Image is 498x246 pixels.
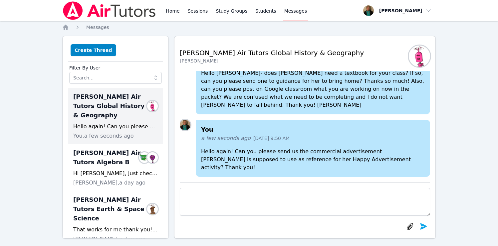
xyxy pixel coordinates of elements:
label: Filter By User [69,62,162,72]
img: Tiffany Haig [147,204,158,214]
div: [PERSON_NAME] Air Tutors Algebra BHeather GoodrichShannon CannHi [PERSON_NAME], Just checking in.... [68,144,163,191]
p: Hello [PERSON_NAME]- does [PERSON_NAME] need a textbook for your class? If so, can you please sen... [201,69,425,109]
img: Shannon Cann [147,152,158,163]
nav: Breadcrumb [62,24,436,31]
p: Hello again! Can you please send us the commercial advertisement [PERSON_NAME] is supposed to use... [201,148,425,172]
div: [PERSON_NAME] [180,58,364,64]
span: Messages [284,8,307,14]
a: Messages [86,24,109,31]
div: That works for me thank you! I am new to some of the online formatting and so I will be as flexib... [73,226,158,234]
span: Messages [86,25,109,30]
div: Hi [PERSON_NAME], Just checking in. We have been reviewing 1-step, 2-step and multi-step equation... [73,170,158,178]
span: [PERSON_NAME] Air Tutors Earth & Space Science [73,195,150,223]
span: You, a few seconds ago [73,132,133,140]
div: Hello again! Can you please send us the commercial advertisement [PERSON_NAME] is supposed to use... [73,123,158,131]
div: [PERSON_NAME] Air Tutors Global History & GeographyAvi StarkHello again! Can you please send us t... [68,88,163,144]
img: Avi Stark [409,46,430,67]
span: [PERSON_NAME] Air Tutors Global History & Geography [73,92,150,120]
img: Heather Goodrich [139,152,150,163]
h2: [PERSON_NAME] Air Tutors Global History & Geography [180,48,364,58]
img: Avi Stark [147,101,158,111]
button: Create Thread [71,44,116,56]
img: Air Tutors [62,1,156,20]
span: [PERSON_NAME] Air Tutors Algebra B [73,148,142,167]
span: [DATE] 9:50 AM [253,135,290,142]
h4: You [201,125,425,134]
input: Search... [69,72,162,84]
img: Amy Ayers [180,120,190,130]
span: [PERSON_NAME], a day ago [73,179,145,187]
span: a few seconds ago [201,134,251,142]
span: [PERSON_NAME], a day ago [73,235,145,243]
